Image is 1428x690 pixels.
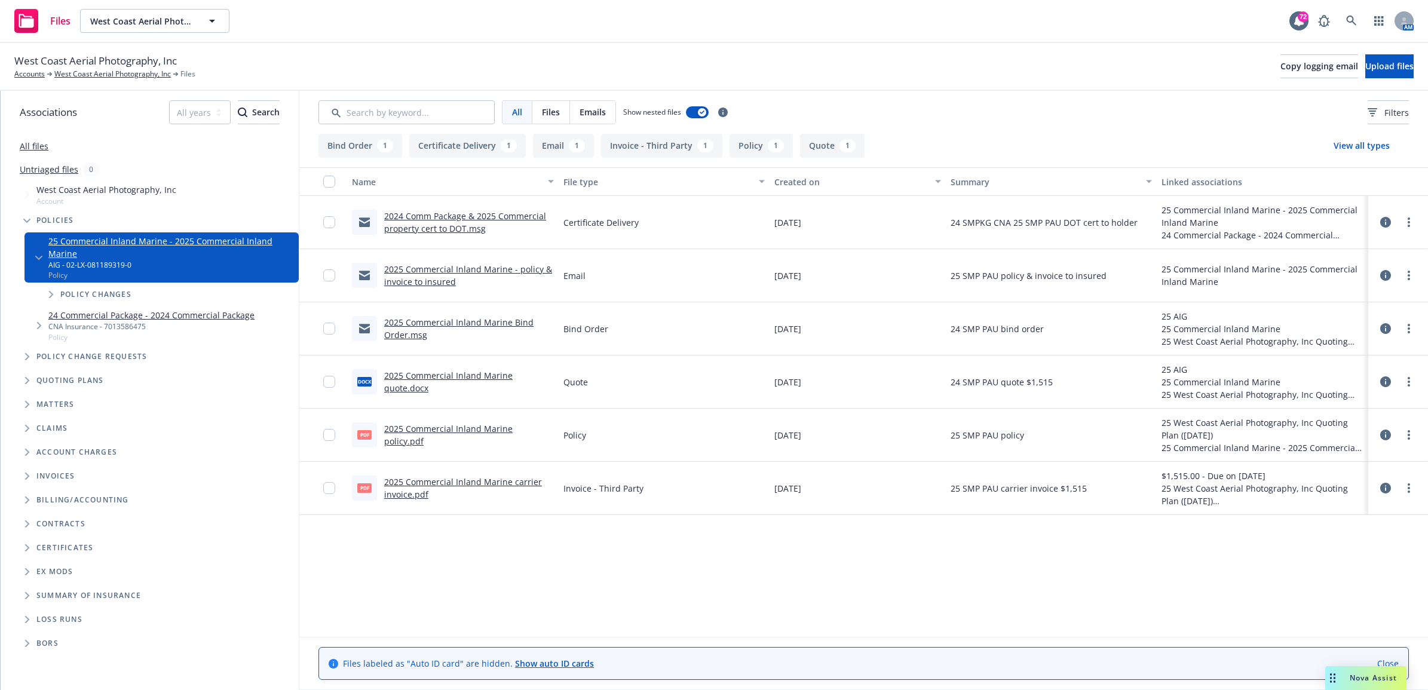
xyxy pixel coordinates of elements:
a: Report a Bug [1312,9,1336,33]
span: Policy changes [60,291,131,298]
span: Account [36,196,176,206]
input: Toggle Row Selected [323,376,335,388]
div: 1 [501,139,517,152]
button: Certificate Delivery [409,134,526,158]
span: 25 SMP PAU policy & invoice to insured [951,269,1107,282]
span: Policy change requests [36,353,147,360]
a: 2025 Commercial Inland Marine - policy & invoice to insured [384,263,552,287]
a: Show auto ID cards [515,658,594,669]
div: Folder Tree Example [1,488,299,655]
a: 24 Commercial Package - 2024 Commercial Package [48,309,255,321]
span: Files [542,106,560,118]
span: Associations [20,105,77,120]
span: Bind Order [563,323,608,335]
input: Toggle Row Selected [323,323,335,335]
span: 24 SMPKG CNA 25 SMP PAU DOT cert to holder [951,216,1138,229]
span: 25 SMP PAU policy [951,429,1024,441]
span: [DATE] [774,216,801,229]
a: more [1402,481,1416,495]
span: [DATE] [774,429,801,441]
span: pdf [357,430,372,439]
span: Policies [36,217,74,224]
a: Files [10,4,75,38]
a: Accounts [14,69,45,79]
button: Policy [730,134,793,158]
button: Linked associations [1157,167,1368,196]
input: Toggle Row Selected [323,429,335,441]
div: 25 West Coast Aerial Photography, Inc Quoting Plan ([DATE]) [1162,482,1363,507]
span: Certificates [36,544,93,551]
span: 24 SMP PAU quote $1,515 [951,376,1053,388]
input: Search by keyword... [318,100,495,124]
a: Switch app [1367,9,1391,33]
span: [DATE] [774,269,801,282]
span: Invoices [36,473,75,480]
div: 25 AIG [1162,310,1363,323]
a: more [1402,215,1416,229]
div: 0 [83,162,99,176]
button: Created on [770,167,946,196]
div: File type [563,176,752,188]
button: Email [533,134,594,158]
input: Select all [323,176,335,188]
span: pdf [357,483,372,492]
a: Close [1377,657,1399,670]
span: Policy [563,429,586,441]
span: Account charges [36,449,117,456]
button: Invoice - Third Party [601,134,722,158]
span: Upload files [1365,60,1414,72]
span: All [512,106,522,118]
button: Nova Assist [1325,666,1406,690]
button: Name [347,167,559,196]
button: View all types [1314,134,1409,158]
span: Files [180,69,195,79]
div: 1 [377,139,393,152]
span: Emails [580,106,606,118]
span: Billing/Accounting [36,496,129,504]
span: Show nested files [623,107,681,117]
div: 25 Commercial Inland Marine [1162,376,1363,388]
a: 2025 Commercial Inland Marine policy.pdf [384,423,513,447]
a: 25 Commercial Inland Marine - 2025 Commercial Inland Marine [48,235,294,260]
span: West Coast Aerial Photography, Inc [90,15,194,27]
div: 1 [768,139,784,152]
div: 72 [1298,11,1309,22]
a: Untriaged files [20,163,78,176]
div: 1 [839,139,856,152]
span: Loss Runs [36,616,82,623]
span: Nova Assist [1350,673,1397,683]
span: West Coast Aerial Photography, Inc [14,53,177,69]
div: Name [352,176,541,188]
input: Toggle Row Selected [323,216,335,228]
span: Invoice - Third Party [563,482,643,495]
div: Created on [774,176,928,188]
button: Quote [800,134,865,158]
div: 25 AIG [1162,363,1363,376]
a: All files [20,140,48,152]
div: Drag to move [1325,666,1340,690]
a: 2025 Commercial Inland Marine Bind Order.msg [384,317,534,341]
div: AIG - 02-LX-081189319-0 [48,260,294,270]
span: Email [563,269,586,282]
button: West Coast Aerial Photography, Inc [80,9,229,33]
span: Files labeled as "Auto ID card" are hidden. [343,657,594,670]
button: Bind Order [318,134,402,158]
div: 25 West Coast Aerial Photography, Inc Quoting Plan ([DATE]) [1162,416,1363,441]
button: Summary [946,167,1157,196]
span: [DATE] [774,482,801,495]
span: [DATE] [774,376,801,388]
div: 1 [569,139,585,152]
button: File type [559,167,770,196]
span: 24 SMP PAU bind order [951,323,1044,335]
div: 1 [697,139,713,152]
div: 25 Commercial Inland Marine - 2025 Commercial Inland Marine [1162,263,1363,288]
div: Tree Example [1,181,299,488]
span: Matters [36,401,74,408]
div: 25 Commercial Inland Marine - 2025 Commercial Inland Marine [1162,441,1363,454]
a: more [1402,321,1416,336]
button: SearchSearch [238,100,280,124]
a: 2025 Commercial Inland Marine quote.docx [384,370,513,394]
div: CNA Insurance - 7013586475 [48,321,255,332]
div: 24 Commercial Package - 2024 Commercial Package [1162,229,1363,241]
a: West Coast Aerial Photography, Inc [54,69,171,79]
